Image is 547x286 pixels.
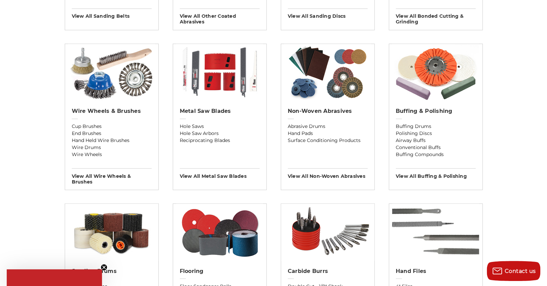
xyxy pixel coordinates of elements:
a: Wire Drums [72,144,152,151]
a: Buffing Compounds [396,151,476,158]
img: Hand Files [392,204,479,261]
a: Hole Saws [180,123,260,130]
h2: Hand Files [396,268,476,274]
h2: Non-woven Abrasives [288,108,368,115]
img: Flooring [176,204,263,261]
h2: Buffing & Polishing [396,108,476,115]
a: Surface Conditioning Products [288,137,368,144]
a: Buffing Drums [396,123,476,130]
img: Non-woven Abrasives [284,44,371,101]
a: Cup Brushes [72,123,152,130]
a: Hand Held Wire Brushes [72,137,152,144]
a: Wire Wheels [72,151,152,158]
a: Polishing Discs [396,130,476,137]
a: End Brushes [72,130,152,137]
a: Hand Pads [288,130,368,137]
a: Conventional Buffs [396,144,476,151]
a: Hole Saw Arbors [180,130,260,137]
a: Airway Buffs [396,137,476,144]
h2: Carbide Burrs [288,268,368,274]
button: Contact us [487,261,540,281]
h3: View All metal saw blades [180,168,260,179]
div: Close teaser [7,269,102,286]
button: Close teaser [101,264,107,271]
img: Sanding Drums [65,204,158,261]
h3: View All sanding belts [72,8,152,19]
h2: Metal Saw Blades [180,108,260,115]
h3: View All non-woven abrasives [288,168,368,179]
img: Carbide Burrs [281,204,374,261]
h3: View All other coated abrasives [180,8,260,25]
h3: View All bonded cutting & grinding [396,8,476,25]
img: Buffing & Polishing [392,44,479,101]
h3: View All sanding discs [288,8,368,19]
h2: Flooring [180,268,260,274]
h3: View All wire wheels & brushes [72,168,152,185]
img: Metal Saw Blades [176,44,263,101]
span: Contact us [505,268,536,274]
img: Wire Wheels & Brushes [68,44,155,101]
h3: View All buffing & polishing [396,168,476,179]
h2: Sanding Drums [72,268,152,274]
a: Reciprocating Blades [180,137,260,144]
h2: Wire Wheels & Brushes [72,108,152,115]
a: Abrasive Drums [288,123,368,130]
